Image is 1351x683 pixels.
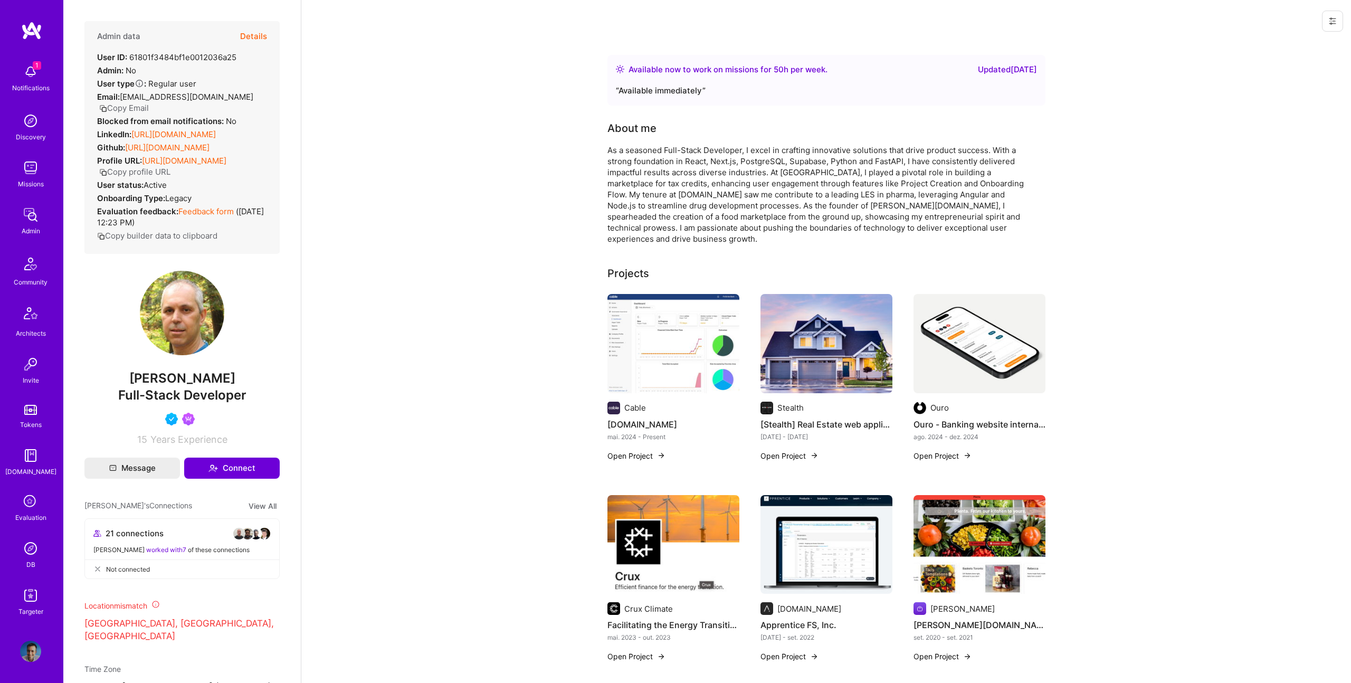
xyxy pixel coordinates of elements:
strong: User type : [97,79,146,89]
span: 21 connections [106,528,164,539]
button: Copy builder data to clipboard [97,230,217,241]
img: Availability [616,65,624,73]
img: arrow-right [657,451,665,460]
img: guide book [20,445,41,466]
img: admin teamwork [20,204,41,225]
button: Details [240,21,267,52]
h4: [PERSON_NAME][DOMAIN_NAME] [914,618,1045,632]
strong: LinkedIn: [97,129,131,139]
button: Open Project [607,450,665,461]
button: Open Project [607,651,665,662]
div: [DOMAIN_NAME] [777,603,841,614]
img: Facilitating the Energy Transition through Financial Innovation at Crux [607,495,739,594]
button: 21 connectionsavataravataravataravatar[PERSON_NAME] worked with7 of these connectionsNot connected [84,518,280,579]
i: icon Copy [97,232,105,240]
div: “ Available immediately ” [616,84,1037,97]
img: avatar [250,527,262,540]
strong: Onboarding Type: [97,193,165,203]
img: Plenta.ca [914,495,1045,594]
div: Community [14,277,47,288]
button: Copy Email [99,102,149,113]
i: Help [135,79,144,88]
div: mai. 2024 - Present [607,431,739,442]
h4: [DOMAIN_NAME] [607,418,739,431]
img: arrow-right [657,652,665,661]
div: [PERSON_NAME] [930,603,995,614]
span: [PERSON_NAME] [84,371,280,386]
a: Feedback form [178,206,234,216]
strong: User ID: [97,52,127,62]
div: Discovery [16,131,46,143]
div: Location mismatch [84,600,280,611]
img: teamwork [20,157,41,178]
img: Cable.Tech [607,294,739,393]
button: Copy profile URL [99,166,170,177]
img: tokens [24,405,37,415]
div: Regular user [97,78,196,89]
div: No [97,65,136,76]
div: Evaluation [15,512,46,523]
span: 15 [137,434,147,445]
div: Projects [607,265,649,281]
div: Missions [18,178,44,189]
div: Ouro [930,402,949,413]
span: Not connected [106,564,150,575]
div: Stealth [777,402,804,413]
div: Notifications [12,82,50,93]
div: 61801f3484bf1e0012036a25 [97,52,236,63]
div: set. 2020 - set. 2021 [914,632,1045,643]
button: Message [84,458,180,479]
div: ( [DATE] 12:23 PM ) [97,206,267,228]
span: [EMAIL_ADDRESS][DOMAIN_NAME] [120,92,253,102]
span: [PERSON_NAME]'s Connections [84,500,192,512]
span: Time Zone [84,665,121,673]
strong: User status: [97,180,144,190]
div: Tokens [20,419,42,430]
img: arrow-right [963,652,972,661]
i: icon Mail [109,464,117,472]
strong: Blocked from email notifications: [97,116,226,126]
div: Crux Climate [624,603,673,614]
img: logo [21,21,42,40]
img: Company logo [760,602,773,615]
span: Active [144,180,167,190]
h4: Facilitating the Energy Transition through Financial Innovation at [GEOGRAPHIC_DATA] [607,618,739,632]
img: [Stealth] Real Estate web application [760,294,892,393]
a: [URL][DOMAIN_NAME] [131,129,216,139]
div: About me [607,120,657,136]
span: 1 [33,61,41,70]
i: icon Collaborator [93,529,101,537]
button: Open Project [914,450,972,461]
img: Admin Search [20,538,41,559]
span: worked with 7 [146,546,186,554]
div: No [97,116,236,127]
div: Cable [624,402,646,413]
div: Updated [DATE] [978,63,1037,76]
a: User Avatar [17,641,44,662]
strong: Github: [97,143,125,153]
span: legacy [165,193,192,203]
h4: Ouro - Banking website internationalization [914,418,1045,431]
div: [DATE] - [DATE] [760,431,892,442]
div: [DATE] - set. 2022 [760,632,892,643]
img: Company logo [914,602,926,615]
strong: Email: [97,92,120,102]
h4: Admin data [97,32,140,41]
span: Years Experience [150,434,227,445]
h4: Apprentice FS, Inc. [760,618,892,632]
img: avatar [241,527,254,540]
strong: Evaluation feedback: [97,206,178,216]
h4: [Stealth] Real Estate web application [760,418,892,431]
strong: Profile URL: [97,156,142,166]
img: Invite [20,354,41,375]
div: As a seasoned Full-Stack Developer, I excel in crafting innovative solutions that drive product s... [607,145,1030,244]
img: arrow-right [810,451,819,460]
img: Skill Targeter [20,585,41,606]
i: icon SelectionTeam [21,492,41,512]
img: Vetted A.Teamer [165,413,178,425]
button: Open Project [760,450,819,461]
img: Apprentice FS, Inc. [760,495,892,594]
img: Been on Mission [182,413,195,425]
div: DB [26,559,35,570]
div: Targeter [18,606,43,617]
